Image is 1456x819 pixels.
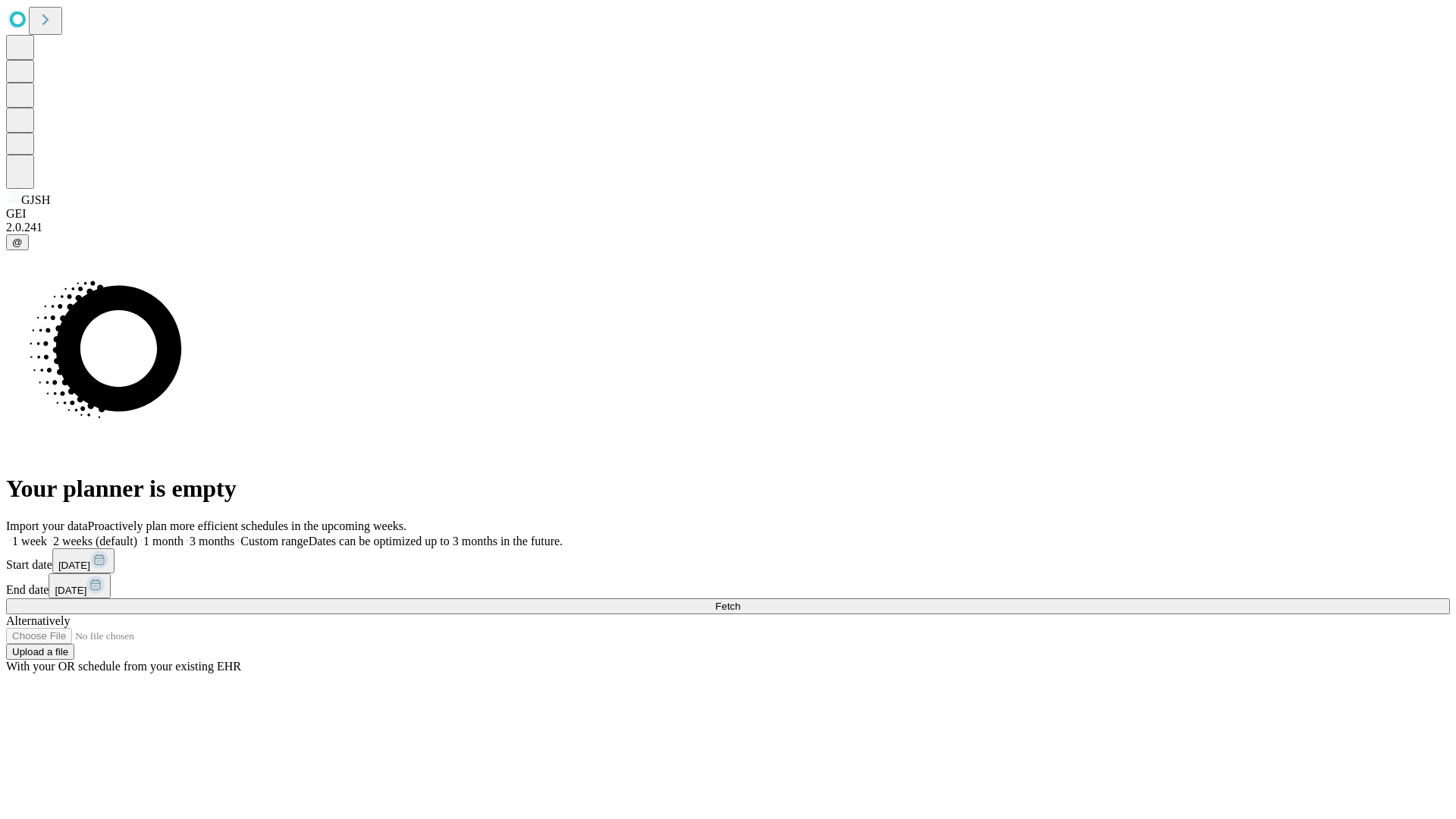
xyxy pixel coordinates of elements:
span: Alternatively [6,614,70,627]
div: GEI [6,207,1450,221]
button: Fetch [6,598,1450,614]
span: [DATE] [58,560,90,571]
div: 2.0.241 [6,221,1450,234]
button: @ [6,234,29,250]
h1: Your planner is empty [6,475,1450,503]
span: 1 week [12,535,47,548]
span: Import your data [6,519,88,532]
span: 1 month [143,535,184,548]
span: Dates can be optimized up to 3 months in the future. [309,535,563,548]
button: [DATE] [52,548,115,573]
button: Upload a file [6,644,74,660]
span: 2 weeks (default) [53,535,137,548]
button: [DATE] [49,573,111,598]
span: Custom range [240,535,308,548]
span: Proactively plan more efficient schedules in the upcoming weeks. [88,519,406,532]
div: End date [6,573,1450,598]
span: 3 months [190,535,234,548]
span: With your OR schedule from your existing EHR [6,660,241,673]
div: Start date [6,548,1450,573]
span: Fetch [715,601,740,612]
span: [DATE] [55,585,86,596]
span: GJSH [21,193,50,206]
span: @ [12,237,23,248]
